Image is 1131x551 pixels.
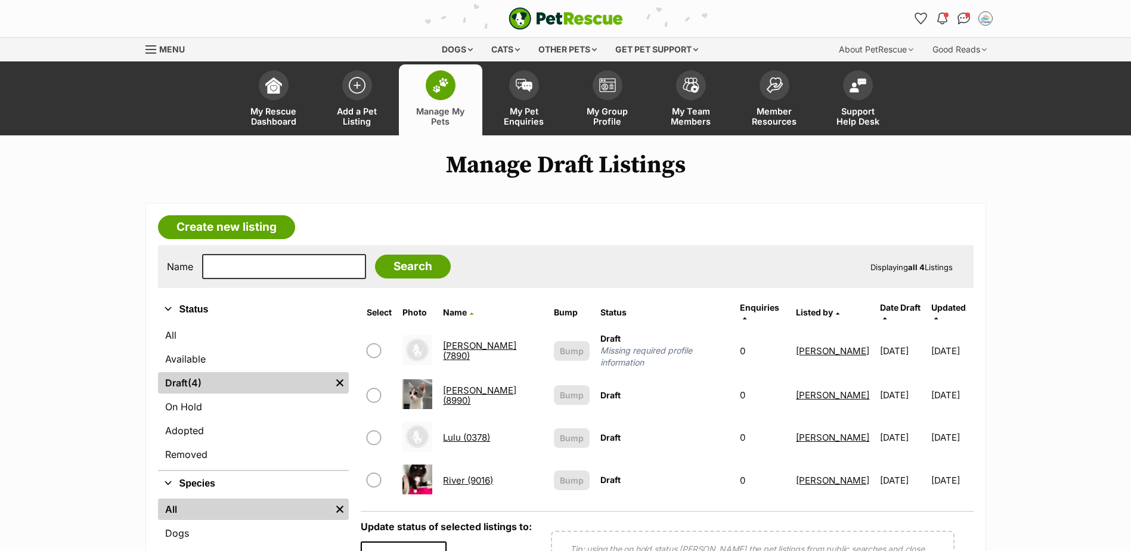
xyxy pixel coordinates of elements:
[880,302,921,322] a: Date Draft
[554,428,590,448] button: Bump
[414,106,467,126] span: Manage My Pets
[683,78,699,93] img: team-members-icon-5396bd8760b3fe7c0b43da4ab00e1e3bb1a5d9ba89233759b79545d2d3fc5d0d.svg
[482,64,566,135] a: My Pet Enquiries
[870,262,953,272] span: Displaying Listings
[265,77,282,94] img: dashboard-icon-eb2f2d2d3e046f16d808141f083e7271f6b2e854fb5c12c21221c1fb7104beca.svg
[796,475,869,486] a: [PERSON_NAME]
[924,38,995,61] div: Good Reads
[600,333,621,343] span: Draft
[649,64,733,135] a: My Team Members
[549,298,594,327] th: Bump
[167,261,193,272] label: Name
[931,417,972,458] td: [DATE]
[509,7,623,30] img: logo-e224e6f780fb5917bec1dbf3a21bbac754714ae5b6737aabdf751b685950b380.svg
[796,345,869,357] a: [PERSON_NAME]
[980,13,991,24] img: Linda Vaughan profile pic
[831,106,885,126] span: Support Help Desk
[599,78,616,92] img: group-profile-icon-3fa3cf56718a62981997c0bc7e787c4b2cf8bcc04b72c1350f741eb67cf2f40e.svg
[158,372,331,394] a: Draft
[497,106,551,126] span: My Pet Enquiries
[766,77,783,93] img: member-resources-icon-8e73f808a243e03378d46382f2149f9095a855e16c252ad45f914b54edf8863c.svg
[748,106,801,126] span: Member Resources
[331,372,349,394] a: Remove filter
[443,307,467,317] span: Name
[158,302,349,317] button: Status
[931,328,972,373] td: [DATE]
[735,417,790,458] td: 0
[607,38,707,61] div: Get pet support
[560,345,584,357] span: Bump
[399,64,482,135] a: Manage My Pets
[349,77,365,94] img: add-pet-listing-icon-0afa8454b4691262ce3f59096e99ab1cd57d4a30225e0717b998d2c9b9846f56.svg
[600,345,730,369] span: Missing required profile information
[554,470,590,490] button: Bump
[247,106,300,126] span: My Rescue Dashboard
[402,422,432,451] img: Lulu (0378)
[516,79,532,92] img: pet-enquiries-icon-7e3ad2cf08bfb03b45e93fb7055b45f3efa6380592205ae92323e6603595dc1f.svg
[159,44,185,54] span: Menu
[158,215,295,239] a: Create new listing
[664,106,718,126] span: My Team Members
[958,13,970,24] img: chat-41dd97257d64d25036548639549fe6c8038ab92f7586957e7f3b1b290dea8141.svg
[735,328,790,373] td: 0
[554,385,590,405] button: Bump
[145,38,193,59] a: Menu
[158,324,349,346] a: All
[796,389,869,401] a: [PERSON_NAME]
[560,389,584,401] span: Bump
[796,432,869,443] a: [PERSON_NAME]
[361,521,532,533] label: Update status of selected listings to:
[530,38,605,61] div: Other pets
[600,432,621,442] span: Draft
[330,106,384,126] span: Add a Pet Listing
[816,64,900,135] a: Support Help Desk
[443,340,516,361] a: [PERSON_NAME] (7890)
[331,499,349,520] a: Remove filter
[931,302,966,312] span: Updated
[912,9,995,28] ul: Account quick links
[315,64,399,135] a: Add a Pet Listing
[560,474,584,487] span: Bump
[740,302,779,312] span: translation missing: en.admin.listings.index.attributes.enquiries
[831,38,922,61] div: About PetRescue
[931,460,972,501] td: [DATE]
[443,475,493,486] a: River (9016)
[875,328,930,373] td: [DATE]
[158,499,331,520] a: All
[158,322,349,470] div: Status
[443,307,473,317] a: Name
[976,9,995,28] button: My account
[796,307,839,317] a: Listed by
[375,255,451,278] input: Search
[402,335,432,365] img: Lewis (7890)
[158,522,349,544] a: Dogs
[937,13,947,24] img: notifications-46538b983faf8c2785f20acdc204bb7945ddae34d4c08c2a6579f10ce5e182be.svg
[933,9,952,28] button: Notifications
[398,298,437,327] th: Photo
[432,78,449,93] img: manage-my-pets-icon-02211641906a0b7f246fdf0571729dbe1e7629f14944591b6c1af311fb30b64b.svg
[509,7,623,30] a: PetRescue
[158,444,349,465] a: Removed
[443,385,516,406] a: [PERSON_NAME](8990)
[875,460,930,501] td: [DATE]
[158,396,349,417] a: On Hold
[912,9,931,28] a: Favourites
[554,341,590,361] button: Bump
[796,307,833,317] span: Listed by
[880,302,921,312] span: translation missing: en.admin.listings.index.attributes.date_draft
[433,38,481,61] div: Dogs
[931,302,966,322] a: Updated
[560,432,584,444] span: Bump
[600,390,621,400] span: Draft
[581,106,634,126] span: My Group Profile
[875,417,930,458] td: [DATE]
[158,348,349,370] a: Available
[931,374,972,416] td: [DATE]
[188,376,202,390] span: (4)
[443,432,490,443] a: Lulu (0378)
[232,64,315,135] a: My Rescue Dashboard
[566,64,649,135] a: My Group Profile
[850,78,866,92] img: help-desk-icon-fdf02630f3aa405de69fd3d07c3f3aa587a6932b1a1747fa1d2bba05be0121f9.svg
[875,374,930,416] td: [DATE]
[735,374,790,416] td: 0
